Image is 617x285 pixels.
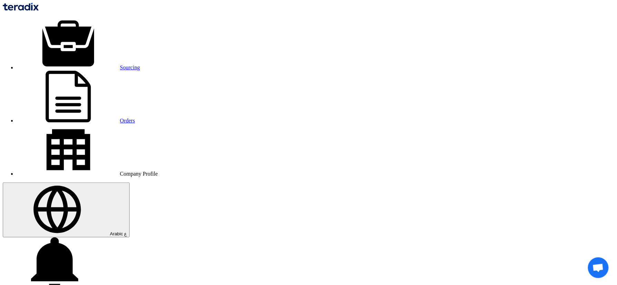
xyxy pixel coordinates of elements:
span: Arabic [110,231,123,236]
a: Open chat [588,257,609,278]
button: Arabic ع [3,183,130,237]
img: Teradix logo [3,3,39,11]
span: ع [124,231,127,236]
font: Company Profile [120,171,158,177]
font: Sourcing [120,65,140,70]
font: Orders [120,118,135,124]
a: Sourcing [17,65,140,70]
a: Orders [17,118,135,124]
